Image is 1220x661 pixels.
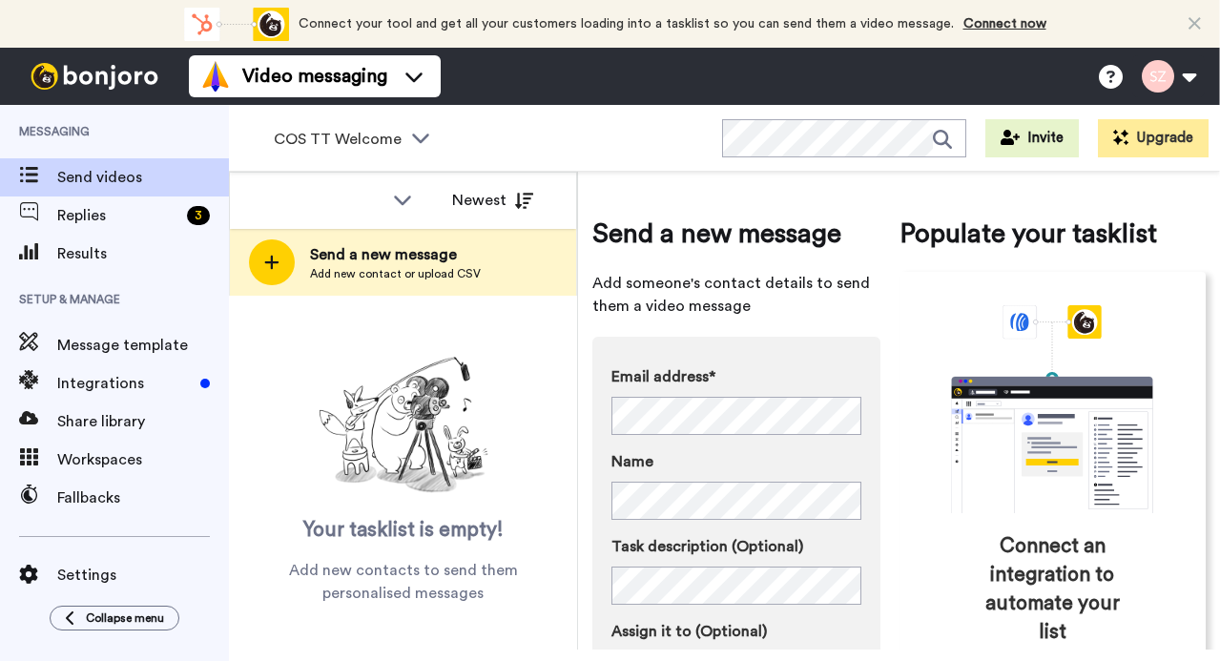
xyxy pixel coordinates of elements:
[310,243,481,266] span: Send a new message
[57,448,229,471] span: Workspaces
[985,119,1079,157] button: Invite
[310,266,481,281] span: Add new contact or upload CSV
[909,305,1195,513] div: animation
[899,215,1207,253] span: Populate your tasklist
[1098,119,1209,157] button: Upgrade
[592,215,880,253] span: Send a new message
[963,17,1046,31] a: Connect now
[592,272,880,318] span: Add someone's contact details to send them a video message
[303,516,504,545] span: Your tasklist is empty!
[242,63,387,90] span: Video messaging
[57,564,229,587] span: Settings
[274,128,402,151] span: COS TT Welcome
[981,532,1126,647] span: Connect an integration to automate your list
[611,365,861,388] label: Email address*
[184,8,289,41] div: animation
[438,181,548,219] button: Newest
[57,334,229,357] span: Message template
[86,610,164,626] span: Collapse menu
[611,535,861,558] label: Task description (Optional)
[258,559,548,605] span: Add new contacts to send them personalised messages
[611,620,861,643] label: Assign it to (Optional)
[57,486,229,509] span: Fallbacks
[200,61,231,92] img: vm-color.svg
[299,17,954,31] span: Connect your tool and get all your customers loading into a tasklist so you can send them a video...
[611,450,653,473] span: Name
[57,372,193,395] span: Integrations
[57,204,179,227] span: Replies
[23,63,166,90] img: bj-logo-header-white.svg
[187,206,210,225] div: 3
[57,166,229,189] span: Send videos
[57,242,229,265] span: Results
[308,349,499,502] img: ready-set-action.png
[50,606,179,630] button: Collapse menu
[57,410,229,433] span: Share library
